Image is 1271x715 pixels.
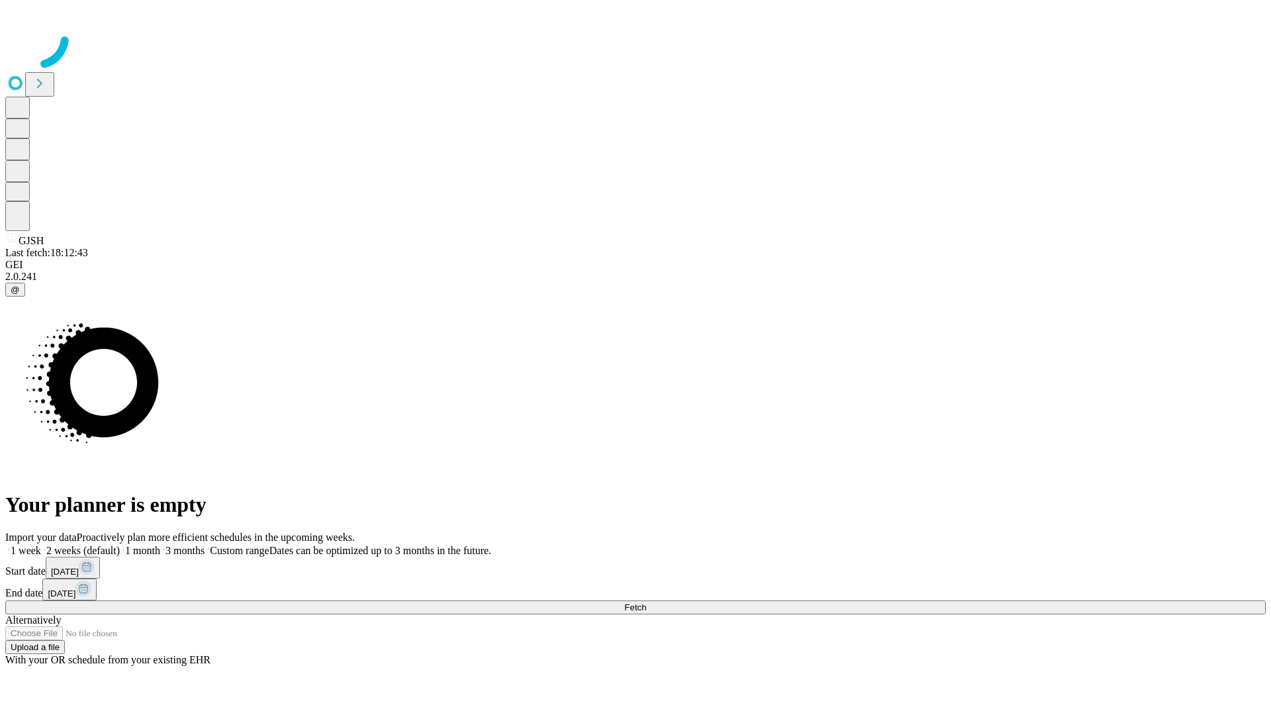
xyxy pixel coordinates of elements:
[210,545,269,556] span: Custom range
[269,545,491,556] span: Dates can be optimized up to 3 months in the future.
[5,579,1266,600] div: End date
[19,235,44,246] span: GJSH
[11,545,41,556] span: 1 week
[48,589,75,598] span: [DATE]
[165,545,205,556] span: 3 months
[5,600,1266,614] button: Fetch
[5,283,25,297] button: @
[5,614,61,626] span: Alternatively
[46,545,120,556] span: 2 weeks (default)
[624,602,646,612] span: Fetch
[5,259,1266,271] div: GEI
[5,493,1266,517] h1: Your planner is empty
[5,654,211,665] span: With your OR schedule from your existing EHR
[42,579,97,600] button: [DATE]
[5,532,77,543] span: Import your data
[5,247,88,258] span: Last fetch: 18:12:43
[5,271,1266,283] div: 2.0.241
[77,532,355,543] span: Proactively plan more efficient schedules in the upcoming weeks.
[5,640,65,654] button: Upload a file
[5,557,1266,579] div: Start date
[125,545,160,556] span: 1 month
[46,557,100,579] button: [DATE]
[11,285,20,295] span: @
[51,567,79,577] span: [DATE]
